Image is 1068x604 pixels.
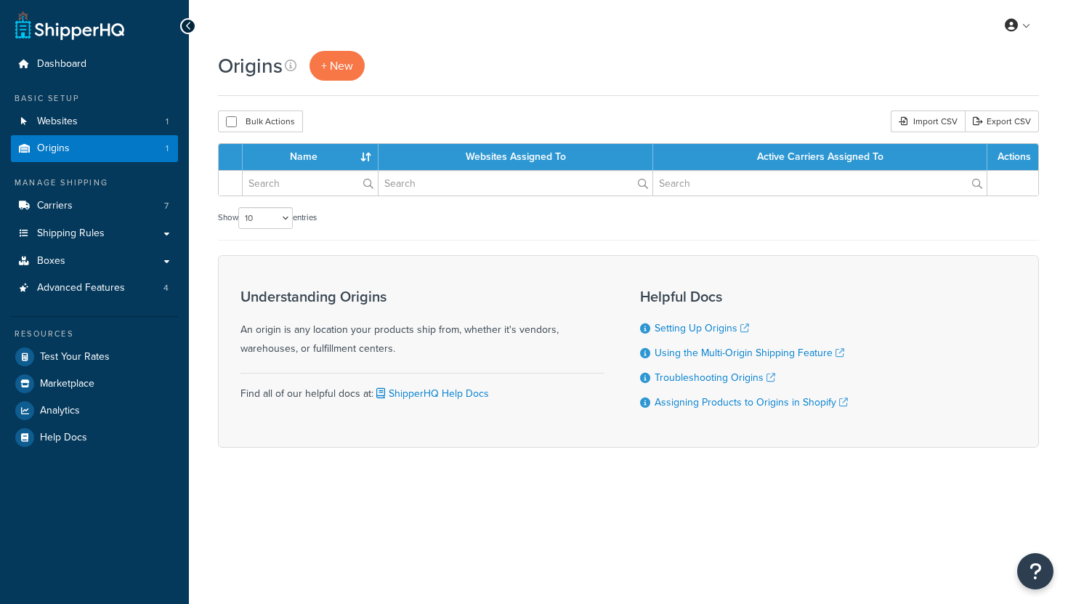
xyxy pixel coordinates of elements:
a: Test Your Rates [11,344,178,370]
span: Advanced Features [37,282,125,294]
a: Shipping Rules [11,220,178,247]
span: 4 [163,282,169,294]
span: + New [321,57,353,74]
h3: Helpful Docs [640,289,848,305]
a: + New [310,51,365,81]
span: Analytics [40,405,80,417]
span: 7 [164,200,169,212]
th: Active Carriers Assigned To [653,144,987,170]
th: Name [243,144,379,170]
div: An origin is any location your products ship from, whether it's vendors, warehouses, or fulfillme... [240,289,604,358]
a: Websites 1 [11,108,178,135]
a: Origins 1 [11,135,178,162]
a: Export CSV [965,110,1039,132]
li: Websites [11,108,178,135]
h1: Origins [218,52,283,80]
a: Analytics [11,398,178,424]
span: 1 [166,142,169,155]
span: Carriers [37,200,73,212]
span: Origins [37,142,70,155]
a: Troubleshooting Origins [655,370,775,385]
a: Advanced Features 4 [11,275,178,302]
input: Search [653,171,987,196]
span: Shipping Rules [37,227,105,240]
div: Manage Shipping [11,177,178,189]
a: Marketplace [11,371,178,397]
button: Open Resource Center [1017,553,1053,589]
a: Help Docs [11,424,178,451]
span: Test Your Rates [40,351,110,363]
input: Search [243,171,378,196]
span: Marketplace [40,378,94,390]
div: Import CSV [891,110,965,132]
input: Search [379,171,652,196]
label: Show entries [218,207,317,229]
a: ShipperHQ Home [15,11,124,40]
span: Help Docs [40,432,87,444]
th: Actions [987,144,1038,170]
a: Assigning Products to Origins in Shopify [655,395,848,410]
a: Setting Up Origins [655,321,749,336]
div: Resources [11,328,178,340]
li: Advanced Features [11,275,178,302]
div: Basic Setup [11,92,178,105]
div: Find all of our helpful docs at: [240,373,604,403]
a: ShipperHQ Help Docs [373,386,489,401]
h3: Understanding Origins [240,289,604,305]
button: Bulk Actions [218,110,303,132]
span: Boxes [37,255,65,267]
a: Boxes [11,248,178,275]
a: Dashboard [11,51,178,78]
a: Using the Multi-Origin Shipping Feature [655,345,844,361]
li: Origins [11,135,178,162]
li: Carriers [11,193,178,220]
span: Dashboard [37,58,86,71]
a: Carriers 7 [11,193,178,220]
span: 1 [166,116,169,128]
span: Websites [37,116,78,128]
th: Websites Assigned To [379,144,653,170]
select: Showentries [238,207,293,229]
